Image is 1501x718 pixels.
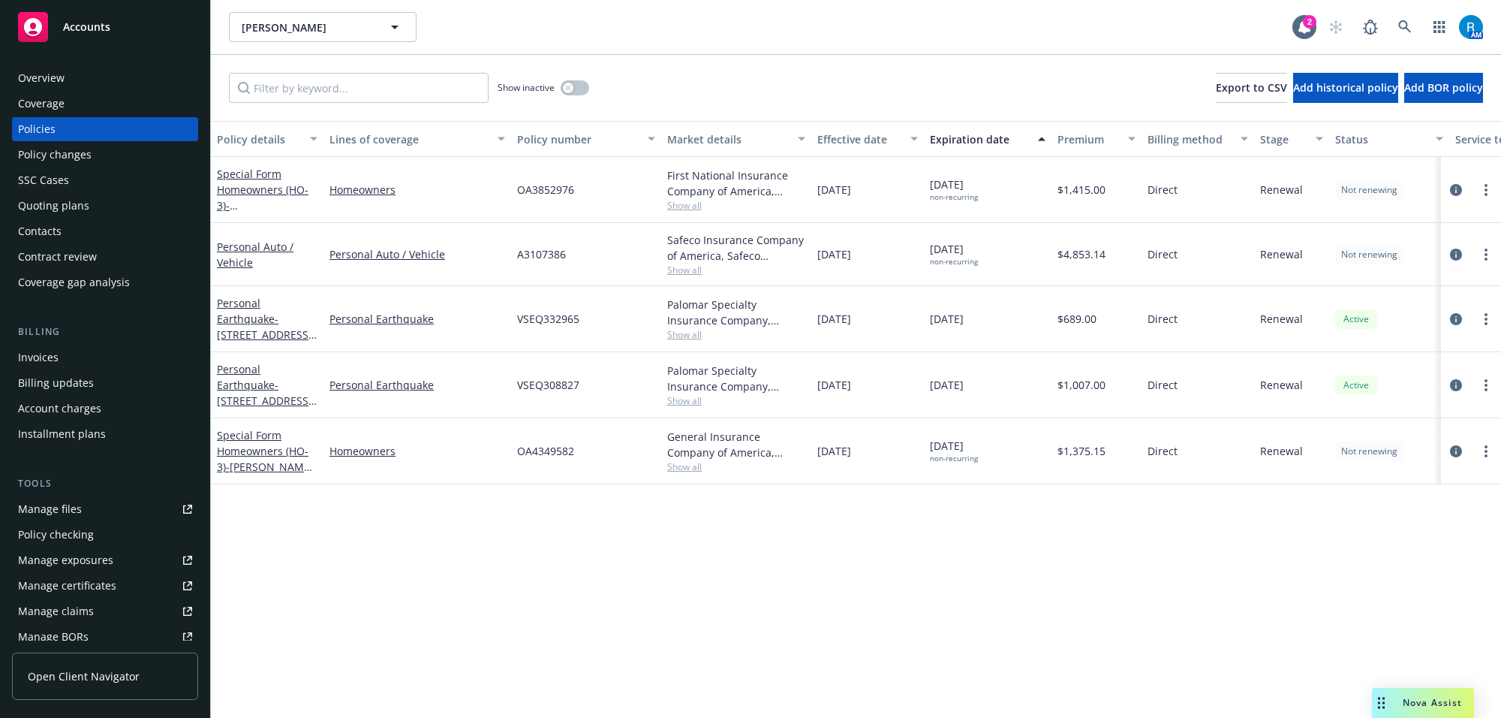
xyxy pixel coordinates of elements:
div: Tools [12,476,198,491]
a: Special Form Homeowners (HO-3) [217,167,317,260]
div: Billing updates [18,371,94,395]
a: more [1477,181,1495,199]
span: [DATE] [930,438,978,463]
span: Show all [667,460,805,473]
div: Manage BORs [18,625,89,649]
div: General Insurance Company of America, Safeco Insurance [667,429,805,460]
span: Show all [667,328,805,341]
span: OA4349582 [517,443,574,459]
a: Policies [12,117,198,141]
a: Installment plans [12,422,198,446]
span: [DATE] [817,182,851,198]
button: Policy details [211,121,323,157]
div: Policy number [517,131,639,147]
div: Effective date [817,131,901,147]
div: Manage claims [18,599,94,623]
div: Manage certificates [18,574,116,598]
span: Direct [1148,182,1178,198]
a: circleInformation [1447,442,1465,460]
span: Renewal [1260,182,1303,198]
button: Policy number [511,121,661,157]
div: Expiration date [930,131,1029,147]
input: Filter by keyword... [229,73,489,103]
div: 2 [1303,15,1316,29]
button: Export to CSV [1216,73,1287,103]
span: Accounts [63,21,110,33]
span: $689.00 [1057,311,1096,327]
div: Policy changes [18,143,92,167]
div: Policy details [217,131,301,147]
span: OA3852976 [517,182,574,198]
span: [DATE] [930,176,978,202]
div: Stage [1260,131,1307,147]
div: non-recurring [930,454,978,463]
span: $1,375.15 [1057,443,1105,459]
button: Expiration date [924,121,1051,157]
span: Direct [1148,311,1178,327]
div: Market details [667,131,789,147]
a: Personal Earthquake [217,362,312,424]
button: Add BOR policy [1404,73,1483,103]
a: Quoting plans [12,194,198,218]
a: more [1477,442,1495,460]
span: - [STREET_ADDRESS][PERSON_NAME] [217,378,317,424]
a: Policy checking [12,523,198,547]
span: [DATE] [930,241,978,267]
a: Personal Auto / Vehicle [217,240,293,270]
span: [DATE] [817,311,851,327]
a: SSC Cases [12,168,198,192]
div: Safeco Insurance Company of America, Safeco Insurance (Liberty Mutual) [667,232,805,264]
div: First National Insurance Company of America, Safeco Insurance (Liberty Mutual) [667,167,805,199]
div: Overview [18,66,65,90]
div: Invoices [18,345,59,370]
a: Personal Earthquake [329,377,505,393]
span: Not renewing [1341,183,1397,197]
div: Status [1335,131,1427,147]
span: $1,007.00 [1057,377,1105,393]
a: Report a Bug [1355,12,1385,42]
a: Contacts [12,219,198,243]
span: $1,415.00 [1057,182,1105,198]
div: Palomar Specialty Insurance Company, [GEOGRAPHIC_DATA] [667,297,805,328]
div: Contract review [18,245,97,269]
img: photo [1459,15,1483,39]
div: Lines of coverage [329,131,489,147]
span: A3107386 [517,246,566,262]
span: Direct [1148,443,1178,459]
div: Installment plans [18,422,106,446]
a: Contract review [12,245,198,269]
button: Add historical policy [1293,73,1398,103]
div: Drag to move [1372,688,1391,718]
div: Policy checking [18,523,94,547]
div: Coverage gap analysis [18,270,130,294]
a: Policy changes [12,143,198,167]
a: Manage exposures [12,548,198,572]
a: more [1477,310,1495,328]
span: Renewal [1260,311,1303,327]
div: non-recurring [930,192,978,202]
span: Active [1341,312,1371,326]
button: Lines of coverage [323,121,511,157]
a: Manage claims [12,599,198,623]
a: Homeowners [329,182,505,198]
span: Renewal [1260,246,1303,262]
a: Personal Auto / Vehicle [329,246,505,262]
a: Accounts [12,6,198,48]
button: Premium [1051,121,1142,157]
button: Billing method [1142,121,1254,157]
a: more [1477,246,1495,264]
div: Premium [1057,131,1119,147]
span: Add historical policy [1293,80,1398,95]
span: Not renewing [1341,445,1397,458]
span: VSEQ308827 [517,377,579,393]
a: circleInformation [1447,376,1465,394]
span: VSEQ332965 [517,311,579,327]
a: Homeowners [329,443,505,459]
span: - [PERSON_NAME] & [PERSON_NAME] [217,460,314,490]
a: Personal Earthquake [217,296,312,357]
span: [DATE] [930,377,964,393]
span: Active [1341,379,1371,392]
span: Add BOR policy [1404,80,1483,95]
span: Direct [1148,246,1178,262]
